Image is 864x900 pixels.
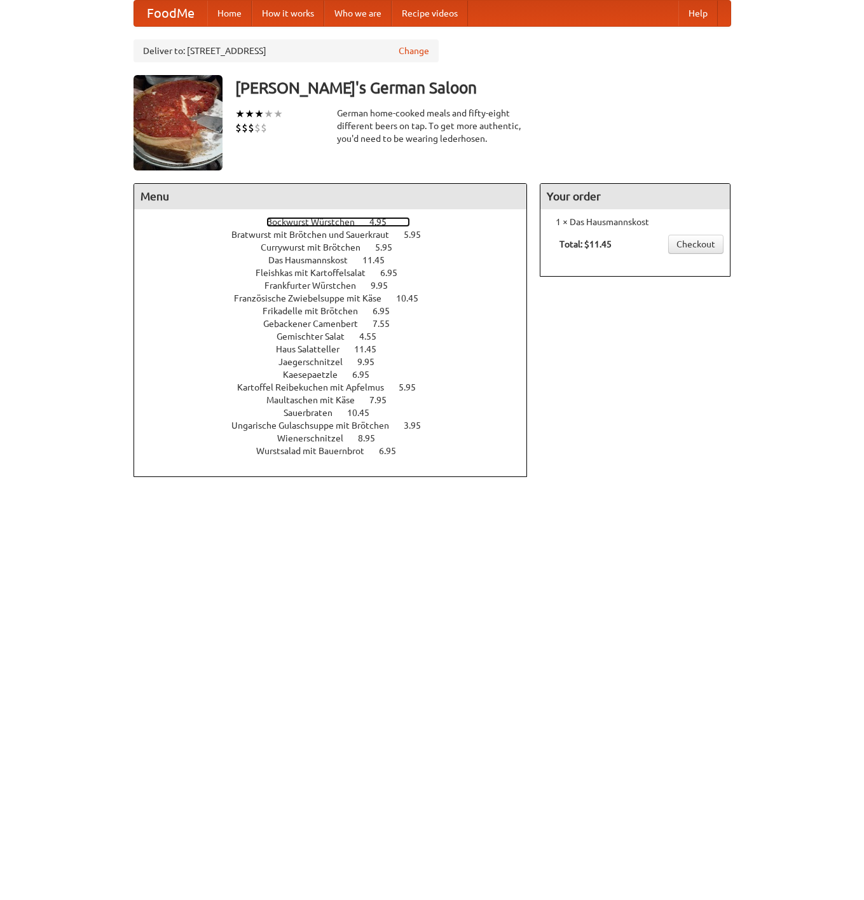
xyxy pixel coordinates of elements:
[337,107,528,145] div: German home-cooked meals and fifty-eight different beers on tap. To get more authentic, you'd nee...
[252,1,324,26] a: How it works
[134,184,527,209] h4: Menu
[284,408,345,418] span: Sauerbraten
[264,107,273,121] li: ★
[266,395,410,405] a: Maultaschen mit Käse 7.95
[266,217,367,227] span: Bockwurst Würstchen
[359,331,389,342] span: 4.55
[263,306,413,316] a: Frikadelle mit Brötchen 6.95
[256,446,420,456] a: Wurstsalad mit Bauernbrot 6.95
[354,344,389,354] span: 11.45
[207,1,252,26] a: Home
[277,433,399,443] a: Wienerschnitzel 8.95
[396,293,431,303] span: 10.45
[380,268,410,278] span: 6.95
[392,1,468,26] a: Recipe videos
[231,420,402,431] span: Ungarische Gulaschsuppe mit Brötchen
[263,319,371,329] span: Gebackener Camenbert
[347,408,382,418] span: 10.45
[261,242,416,253] a: Currywurst mit Brötchen 5.95
[273,107,283,121] li: ★
[231,230,444,240] a: Bratwurst mit Brötchen und Sauerkraut 5.95
[399,382,429,392] span: 5.95
[369,217,399,227] span: 4.95
[373,319,402,329] span: 7.55
[231,230,402,240] span: Bratwurst mit Brötchen und Sauerkraut
[134,75,223,170] img: angular.jpg
[234,293,442,303] a: Französische Zwiebelsuppe mit Käse 10.45
[369,395,399,405] span: 7.95
[242,121,248,135] li: $
[352,370,382,380] span: 6.95
[266,217,410,227] a: Bockwurst Würstchen 4.95
[283,370,393,380] a: Kaesepaetzle 6.95
[248,121,254,135] li: $
[263,319,413,329] a: Gebackener Camenbert 7.55
[399,45,429,57] a: Change
[266,395,367,405] span: Maultaschen mit Käse
[278,357,398,367] a: Jaegerschnitzel 9.95
[245,107,254,121] li: ★
[261,242,373,253] span: Currywurst mit Brötchen
[254,107,264,121] li: ★
[134,1,207,26] a: FoodMe
[264,280,411,291] a: Frankfurter Würstchen 9.95
[268,255,360,265] span: Das Hausmannskost
[235,107,245,121] li: ★
[277,331,400,342] a: Gemischter Salat 4.55
[276,344,400,354] a: Haus Salatteller 11.45
[263,306,371,316] span: Frikadelle mit Brötchen
[678,1,718,26] a: Help
[277,331,357,342] span: Gemischter Salat
[668,235,723,254] a: Checkout
[324,1,392,26] a: Who we are
[256,268,378,278] span: Fleishkas mit Kartoffelsalat
[283,370,350,380] span: Kaesepaetzle
[134,39,439,62] div: Deliver to: [STREET_ADDRESS]
[256,268,421,278] a: Fleishkas mit Kartoffelsalat 6.95
[404,230,434,240] span: 5.95
[254,121,261,135] li: $
[379,446,409,456] span: 6.95
[235,75,731,100] h3: [PERSON_NAME]'s German Saloon
[237,382,397,392] span: Kartoffel Reibekuchen mit Apfelmus
[277,433,356,443] span: Wienerschnitzel
[234,293,394,303] span: Französische Zwiebelsuppe mit Käse
[264,280,369,291] span: Frankfurter Würstchen
[404,420,434,431] span: 3.95
[559,239,612,249] b: Total: $11.45
[278,357,355,367] span: Jaegerschnitzel
[276,344,352,354] span: Haus Salatteller
[371,280,401,291] span: 9.95
[268,255,408,265] a: Das Hausmannskost 11.45
[284,408,393,418] a: Sauerbraten 10.45
[540,184,730,209] h4: Your order
[256,446,377,456] span: Wurstsalad mit Bauernbrot
[357,357,387,367] span: 9.95
[547,216,723,228] li: 1 × Das Hausmannskost
[235,121,242,135] li: $
[237,382,439,392] a: Kartoffel Reibekuchen mit Apfelmus 5.95
[261,121,267,135] li: $
[231,420,444,431] a: Ungarische Gulaschsuppe mit Brötchen 3.95
[373,306,402,316] span: 6.95
[358,433,388,443] span: 8.95
[362,255,397,265] span: 11.45
[375,242,405,253] span: 5.95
